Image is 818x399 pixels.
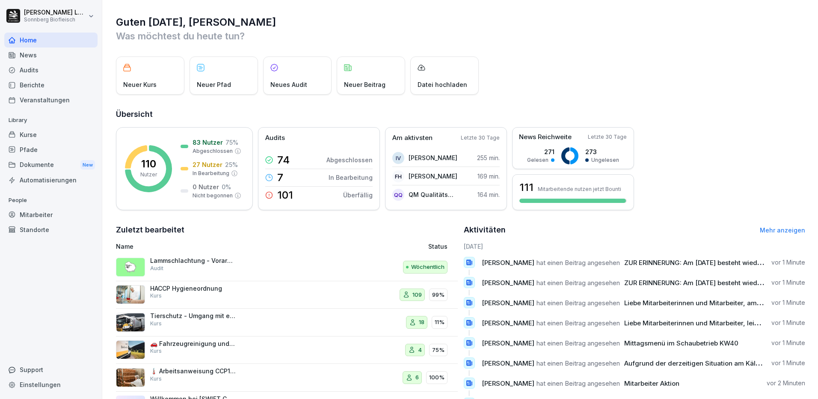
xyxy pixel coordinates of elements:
p: Kurs [150,375,162,383]
p: Letzte 30 Tage [461,134,500,142]
h1: Guten [DATE], [PERSON_NAME] [116,15,805,29]
p: 🌡️ Arbeitsanweisung CCP1-Durcherhitzen [150,367,236,375]
div: Dokumente [4,157,98,173]
p: 101 [277,190,293,200]
p: Tierschutz - Umgang mit entlaufenen Tieren [150,312,236,320]
p: Audit [150,265,163,272]
p: Abgeschlossen [326,155,373,164]
p: 6 [415,373,419,382]
div: New [80,160,95,170]
p: Neuer Pfad [197,80,231,89]
p: 7 [277,173,283,183]
p: 169 min. [477,172,500,181]
h6: [DATE] [464,242,806,251]
p: vor 1 Minute [771,339,805,347]
span: hat einen Beitrag angesehen [536,299,620,307]
p: Kurs [150,347,162,355]
span: [PERSON_NAME] [482,339,534,347]
p: 255 min. [477,153,500,162]
div: Standorte [4,222,98,237]
span: hat einen Beitrag angesehen [536,319,620,327]
span: [PERSON_NAME] [482,359,534,367]
div: FH [392,170,404,182]
h2: Zuletzt bearbeitet [116,224,458,236]
span: [PERSON_NAME] [482,259,534,267]
p: Datei hochladen [418,80,467,89]
p: Neuer Kurs [123,80,157,89]
a: 🚗 Fahrzeugreinigung und -kontrolleKurs475% [116,336,458,364]
p: [PERSON_NAME] Lumetsberger [24,9,86,16]
p: 75% [432,346,445,354]
p: 99% [432,291,445,299]
a: Audits [4,63,98,77]
p: Sonnberg Biofleisch [24,17,86,23]
p: vor 1 Minute [771,258,805,267]
p: Name [116,242,330,251]
p: Am aktivsten [392,133,433,143]
a: Mehr anzeigen [760,226,805,234]
p: 164 min. [477,190,500,199]
p: Ungelesen [591,156,619,164]
span: hat einen Beitrag angesehen [536,379,620,387]
p: [PERSON_NAME] [409,153,457,162]
a: Kurse [4,127,98,142]
a: Automatisierungen [4,173,98,188]
a: News [4,48,98,63]
img: xrzzrx774ak4h3u8hix93783.png [116,285,145,304]
p: Neuer Beitrag [344,80,385,89]
p: Nicht begonnen [193,192,233,199]
img: hvxepc8g01zu3rjqex5ywi6r.png [116,368,145,387]
p: 18 [419,318,424,327]
div: Berichte [4,77,98,92]
p: 0 Nutzer [193,182,219,191]
a: Pfade [4,142,98,157]
p: vor 1 Minute [771,359,805,367]
p: 🐑 [124,259,137,275]
a: Einstellungen [4,377,98,392]
p: 273 [585,147,619,156]
a: Mitarbeiter [4,207,98,222]
h2: Übersicht [116,108,805,120]
p: Audits [265,133,285,143]
span: Mitarbeiter Aktion [624,379,679,387]
p: Lammschlachtung - Vorarbeiten [150,257,236,265]
span: hat einen Beitrag angesehen [536,339,620,347]
p: Was möchtest du heute tun? [116,29,805,43]
div: IV [392,152,404,164]
p: Mitarbeitende nutzen jetzt Bounti [538,186,621,192]
p: Wöchentlich [411,263,445,271]
h2: Aktivitäten [464,224,506,236]
span: hat einen Beitrag angesehen [536,259,620,267]
p: 0 % [222,182,231,191]
p: 75 % [225,138,238,147]
p: [PERSON_NAME] [409,172,457,181]
p: News Reichweite [519,132,572,142]
span: hat einen Beitrag angesehen [536,279,620,287]
p: 🚗 Fahrzeugreinigung und -kontrolle [150,340,236,348]
p: In Bearbeitung [329,173,373,182]
p: People [4,194,98,207]
span: Mittagsmenü im Schaubetrieb KW40 [624,339,738,347]
p: 74 [277,155,290,165]
span: [PERSON_NAME] [482,319,534,327]
img: bamexjacmri6zjb590eznjuv.png [116,313,145,332]
img: fh1uvn449maj2eaxxuiav0c6.png [116,340,145,359]
div: Support [4,362,98,377]
p: Neues Audit [270,80,307,89]
a: 🌡️ Arbeitsanweisung CCP1-DurcherhitzenKurs6100% [116,364,458,392]
a: DokumenteNew [4,157,98,173]
p: Nutzer [140,171,157,179]
p: Gelesen [527,156,548,164]
p: 83 Nutzer [193,138,223,147]
p: Überfällig [343,191,373,199]
span: [PERSON_NAME] [482,279,534,287]
div: Home [4,33,98,48]
p: 11% [435,318,445,327]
